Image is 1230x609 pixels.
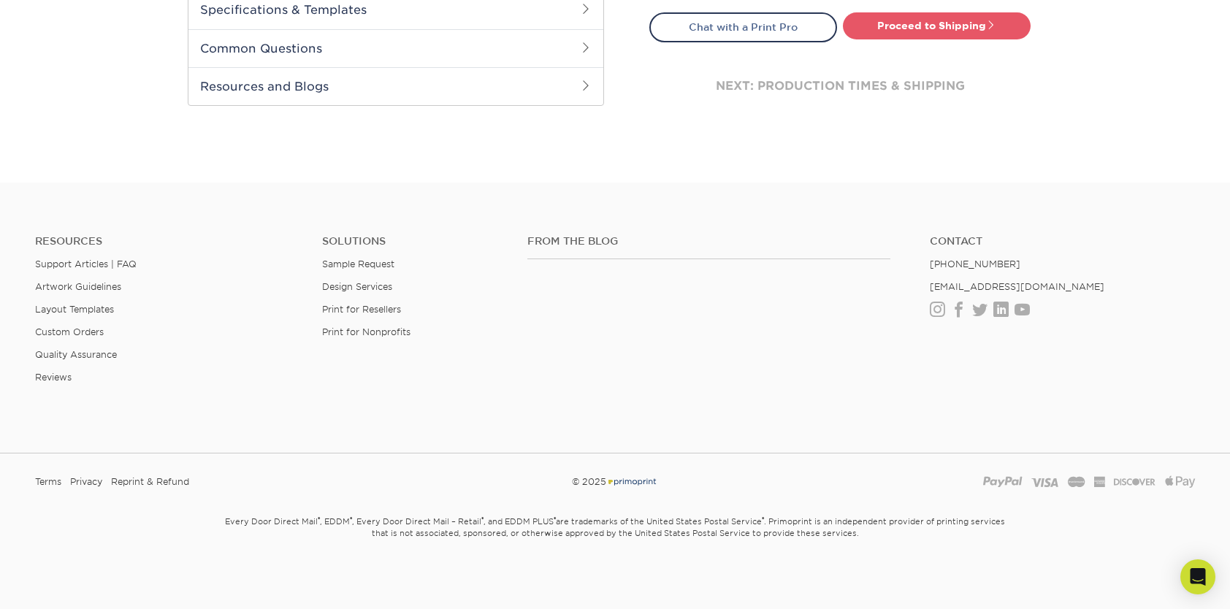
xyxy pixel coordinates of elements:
[35,281,121,292] a: Artwork Guidelines
[350,516,352,523] sup: ®
[930,258,1020,269] a: [PHONE_NUMBER]
[70,471,102,493] a: Privacy
[111,471,189,493] a: Reprint & Refund
[35,304,114,315] a: Layout Templates
[527,235,890,248] h4: From the Blog
[322,258,394,269] a: Sample Request
[930,235,1195,248] a: Contact
[188,67,603,105] h2: Resources and Blogs
[35,258,137,269] a: Support Articles | FAQ
[35,471,61,493] a: Terms
[322,281,392,292] a: Design Services
[322,326,410,337] a: Print for Nonprofits
[322,235,505,248] h4: Solutions
[188,510,1042,575] small: Every Door Direct Mail , EDDM , Every Door Direct Mail – Retail , and EDDM PLUS are trademarks of...
[930,281,1104,292] a: [EMAIL_ADDRESS][DOMAIN_NAME]
[649,12,837,42] a: Chat with a Print Pro
[35,349,117,360] a: Quality Assurance
[418,471,811,493] div: © 2025
[481,516,484,523] sup: ®
[35,235,300,248] h4: Resources
[188,29,603,67] h2: Common Questions
[554,516,556,523] sup: ®
[4,564,124,604] iframe: Google Customer Reviews
[35,372,72,383] a: Reviews
[35,326,104,337] a: Custom Orders
[843,12,1031,39] a: Proceed to Shipping
[606,476,657,487] img: Primoprint
[649,42,1031,130] div: next: production times & shipping
[318,516,320,523] sup: ®
[1180,559,1215,594] div: Open Intercom Messenger
[322,304,401,315] a: Print for Resellers
[762,516,764,523] sup: ®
